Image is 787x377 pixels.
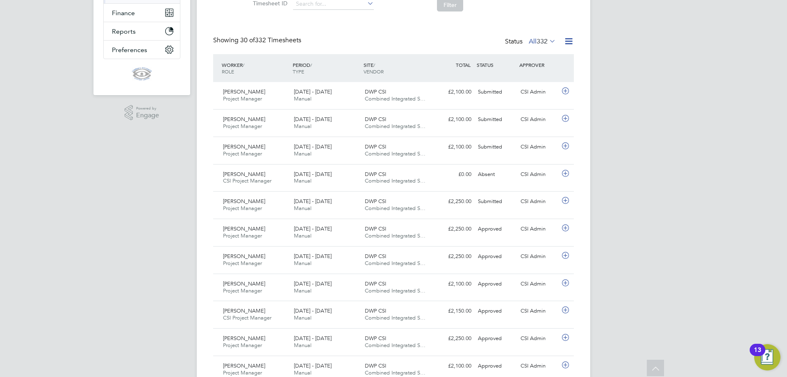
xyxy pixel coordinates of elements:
[475,195,517,208] div: Submitted
[517,277,560,291] div: CSI Admin
[475,277,517,291] div: Approved
[365,95,425,102] span: Combined Integrated S…
[294,177,312,184] span: Manual
[294,280,332,287] span: [DATE] - [DATE]
[294,88,332,95] span: [DATE] - [DATE]
[104,4,180,22] button: Finance
[373,62,375,68] span: /
[294,253,332,260] span: [DATE] - [DATE]
[517,332,560,345] div: CSI Admin
[517,57,560,72] div: APPROVER
[294,335,332,342] span: [DATE] - [DATE]
[223,369,262,376] span: Project Manager
[293,68,304,75] span: TYPE
[475,140,517,154] div: Submitted
[432,195,475,208] div: £2,250.00
[223,88,265,95] span: [PERSON_NAME]
[365,232,425,239] span: Combined Integrated S…
[365,150,425,157] span: Combined Integrated S…
[432,359,475,373] div: £2,100.00
[112,27,136,35] span: Reports
[754,350,761,361] div: 13
[132,67,151,80] img: cis-logo-retina.png
[294,314,312,321] span: Manual
[365,260,425,267] span: Combined Integrated S…
[223,143,265,150] span: [PERSON_NAME]
[517,85,560,99] div: CSI Admin
[294,362,332,369] span: [DATE] - [DATE]
[136,112,159,119] span: Engage
[223,335,265,342] span: [PERSON_NAME]
[223,177,271,184] span: CSI Project Manager
[365,205,425,212] span: Combined Integrated S…
[475,57,517,72] div: STATUS
[362,57,432,79] div: SITE
[223,314,271,321] span: CSI Project Manager
[505,36,557,48] div: Status
[475,113,517,126] div: Submitted
[104,41,180,59] button: Preferences
[517,250,560,263] div: CSI Admin
[294,123,312,130] span: Manual
[365,335,386,342] span: DWP CSI
[294,225,332,232] span: [DATE] - [DATE]
[432,113,475,126] div: £2,100.00
[365,123,425,130] span: Combined Integrated S…
[365,280,386,287] span: DWP CSI
[223,362,265,369] span: [PERSON_NAME]
[475,304,517,318] div: Approved
[432,277,475,291] div: £2,100.00
[475,250,517,263] div: Approved
[432,85,475,99] div: £2,100.00
[223,116,265,123] span: [PERSON_NAME]
[294,143,332,150] span: [DATE] - [DATE]
[223,280,265,287] span: [PERSON_NAME]
[294,342,312,349] span: Manual
[223,205,262,212] span: Project Manager
[291,57,362,79] div: PERIOD
[365,287,425,294] span: Combined Integrated S…
[475,168,517,181] div: Absent
[240,36,301,44] span: 332 Timesheets
[223,198,265,205] span: [PERSON_NAME]
[432,222,475,236] div: £2,250.00
[294,116,332,123] span: [DATE] - [DATE]
[365,369,425,376] span: Combined Integrated S…
[223,260,262,267] span: Project Manager
[432,250,475,263] div: £2,250.00
[223,287,262,294] span: Project Manager
[365,143,386,150] span: DWP CSI
[365,198,386,205] span: DWP CSI
[294,369,312,376] span: Manual
[365,253,386,260] span: DWP CSI
[220,57,291,79] div: WORKER
[112,46,147,54] span: Preferences
[223,150,262,157] span: Project Manager
[243,62,244,68] span: /
[475,359,517,373] div: Approved
[294,287,312,294] span: Manual
[365,88,386,95] span: DWP CSI
[294,307,332,314] span: [DATE] - [DATE]
[223,123,262,130] span: Project Manager
[223,253,265,260] span: [PERSON_NAME]
[529,37,556,46] label: All
[136,105,159,112] span: Powered by
[223,171,265,178] span: [PERSON_NAME]
[517,168,560,181] div: CSI Admin
[754,344,780,370] button: Open Resource Center, 13 new notifications
[365,225,386,232] span: DWP CSI
[112,9,135,17] span: Finance
[294,260,312,267] span: Manual
[104,22,180,40] button: Reports
[475,85,517,99] div: Submitted
[432,168,475,181] div: £0.00
[365,307,386,314] span: DWP CSI
[456,62,471,68] span: TOTAL
[432,304,475,318] div: £2,150.00
[432,332,475,345] div: £2,250.00
[294,95,312,102] span: Manual
[294,198,332,205] span: [DATE] - [DATE]
[223,225,265,232] span: [PERSON_NAME]
[294,205,312,212] span: Manual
